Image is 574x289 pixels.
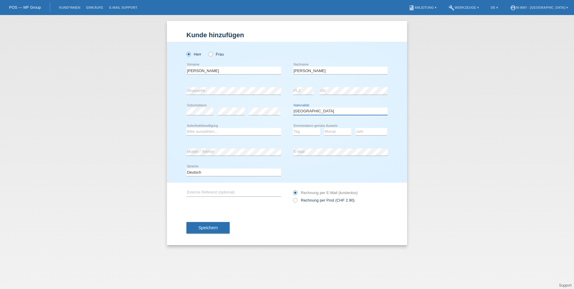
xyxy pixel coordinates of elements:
label: Herr [186,52,201,56]
i: build [449,5,455,11]
a: bookAnleitung ▾ [406,6,440,9]
input: Rechnung per Post (CHF 2.90) [293,198,297,205]
a: POS — MF Group [9,5,41,10]
a: buildWerkzeuge ▾ [446,6,482,9]
input: Herr [186,52,190,56]
a: E-Mail Support [106,6,140,9]
label: Frau [208,52,224,56]
a: Support [559,283,572,287]
i: account_circle [510,5,516,11]
i: book [409,5,415,11]
a: DE ▾ [488,6,501,9]
a: account_circlem-way - [GEOGRAPHIC_DATA] ▾ [507,6,571,9]
button: Speichern [186,222,230,233]
span: Speichern [198,225,218,230]
input: Rechnung per E-Mail (kostenlos) [293,190,297,198]
a: Kund*innen [56,6,83,9]
input: Frau [208,52,212,56]
h1: Kunde hinzufügen [186,31,388,39]
label: Rechnung per Post (CHF 2.90) [293,198,355,202]
label: Rechnung per E-Mail (kostenlos) [293,190,358,195]
a: Einkäufe [83,6,106,9]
